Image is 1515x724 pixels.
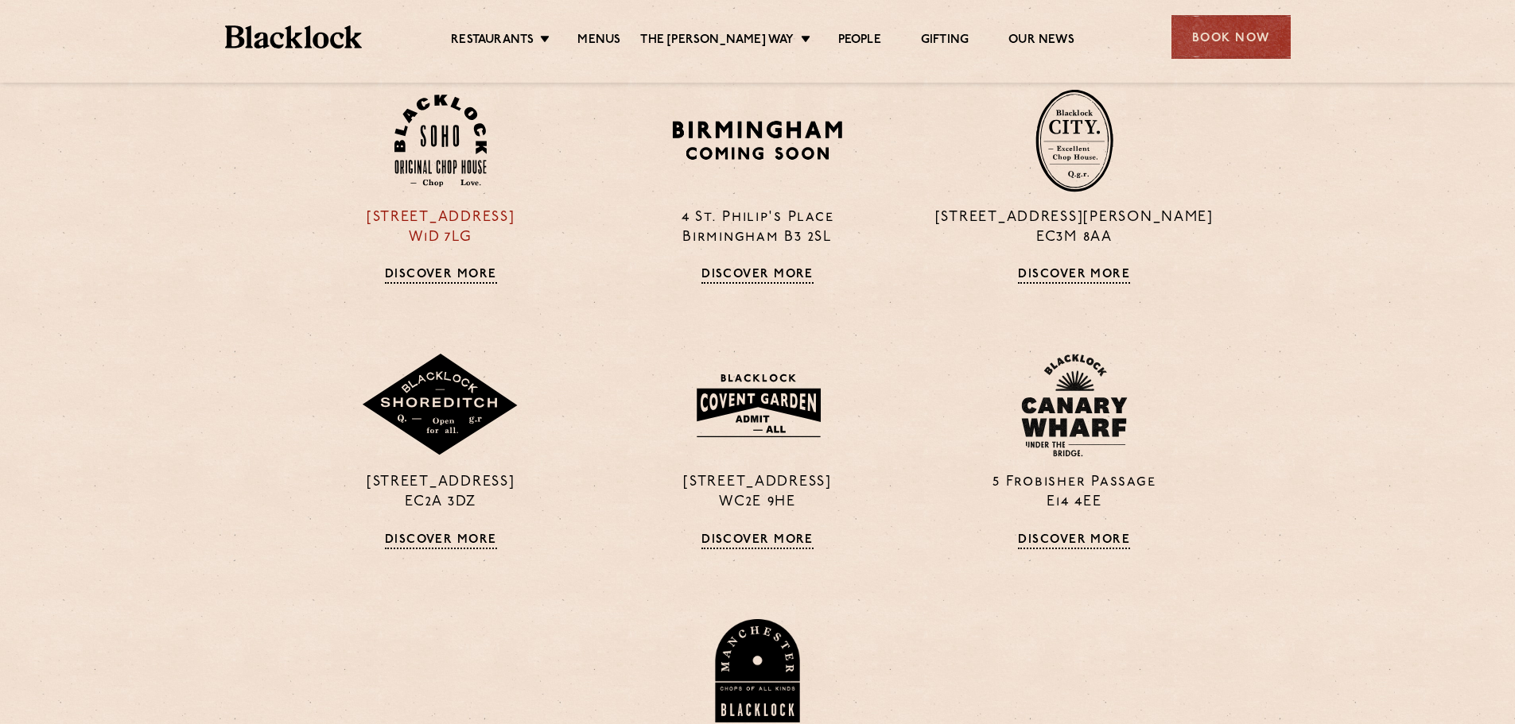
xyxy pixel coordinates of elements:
[701,268,814,284] a: Discover More
[1018,533,1130,549] a: Discover More
[611,473,903,513] p: [STREET_ADDRESS] WC2E 9HE
[1035,89,1113,192] img: City-stamp-default.svg
[681,364,834,447] img: BLA_1470_CoventGarden_Website_Solid.svg
[713,619,802,722] img: BL_Manchester_Logo-bleed.png
[451,33,534,50] a: Restaurants
[921,33,969,50] a: Gifting
[294,208,587,248] p: [STREET_ADDRESS] W1D 7LG
[611,208,903,248] p: 4 St. Philip's Place Birmingham B3 2SL
[640,33,794,50] a: The [PERSON_NAME] Way
[1018,268,1130,284] a: Discover More
[701,533,814,549] a: Discover More
[394,95,487,188] img: Soho-stamp-default.svg
[361,354,520,457] img: Shoreditch-stamp-v2-default.svg
[225,25,363,48] img: BL_Textured_Logo-footer-cropped.svg
[928,473,1221,513] p: 5 Frobisher Passage E14 4EE
[577,33,620,50] a: Menus
[1008,33,1074,50] a: Our News
[385,533,497,549] a: Discover More
[838,33,881,50] a: People
[385,268,497,284] a: Discover More
[928,208,1221,248] p: [STREET_ADDRESS][PERSON_NAME] EC3M 8AA
[1021,354,1128,457] img: BL_CW_Logo_Website.svg
[294,473,587,513] p: [STREET_ADDRESS] EC2A 3DZ
[1171,15,1291,59] div: Book Now
[670,115,845,165] img: BIRMINGHAM-P22_-e1747915156957.png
